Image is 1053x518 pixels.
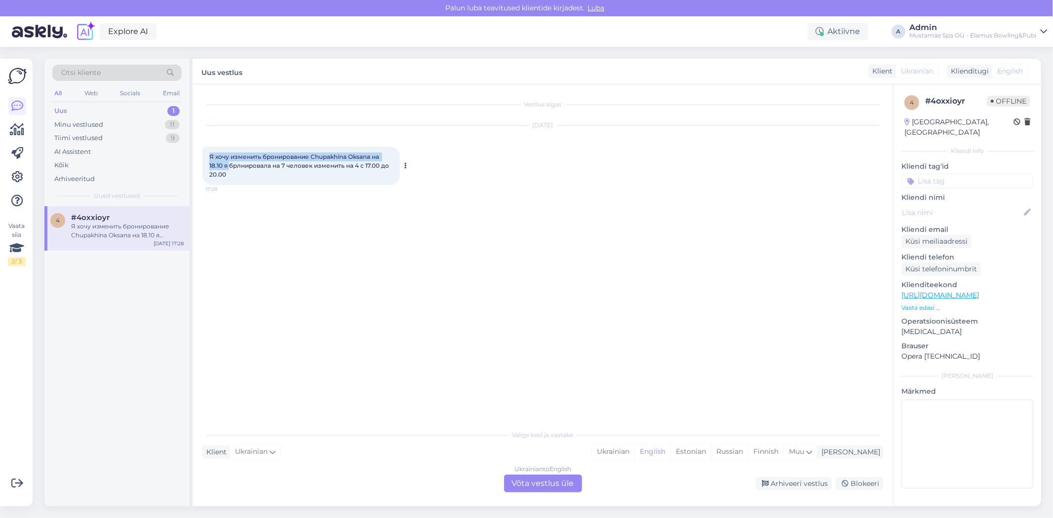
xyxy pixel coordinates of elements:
[585,3,608,12] span: Luba
[748,444,783,459] div: Finnish
[514,465,571,474] div: Ukrainian to English
[592,444,634,459] div: Ukrainian
[8,67,27,85] img: Askly Logo
[8,222,26,266] div: Vaata siia
[8,257,26,266] div: 2 / 3
[987,96,1030,107] span: Offline
[202,431,883,440] div: Valige keel ja vastake
[61,68,101,78] span: Otsi kliente
[892,25,905,38] div: A
[901,147,1033,155] div: Kliendi info
[925,95,987,107] div: # 4oxxioyr
[71,213,110,222] span: #4oxxioyr
[901,280,1033,290] p: Klienditeekond
[904,117,1014,138] div: [GEOGRAPHIC_DATA], [GEOGRAPHIC_DATA]
[205,185,242,193] span: 17:28
[901,316,1033,327] p: Operatsioonisüsteem
[202,100,883,109] div: Vestlus algas
[909,24,1036,32] div: Admin
[901,174,1033,188] input: Lisa tag
[901,303,1033,312] p: Vaata edasi ...
[118,87,142,100] div: Socials
[901,386,1033,397] p: Märkmed
[54,174,95,184] div: Arhiveeritud
[670,444,711,459] div: Estonian
[901,341,1033,351] p: Brauser
[836,477,883,490] div: Blokeeri
[901,161,1033,172] p: Kliendi tag'id
[901,291,979,299] a: [URL][DOMAIN_NAME]
[94,191,140,200] span: Uued vestlused
[54,133,103,143] div: Tiimi vestlused
[808,23,868,40] div: Aktiivne
[909,24,1047,39] a: AdminMustamäe Spa OÜ - Elamus Bowling&Pubi
[235,446,268,457] span: Ukrainian
[868,66,893,76] div: Klient
[100,23,156,40] a: Explore AI
[166,133,180,143] div: 9
[711,444,748,459] div: Russian
[909,32,1036,39] div: Mustamäe Spa OÜ - Elamus Bowling&Pubi
[902,207,1022,218] input: Lisa nimi
[818,447,880,457] div: [PERSON_NAME]
[901,262,981,276] div: Küsi telefoninumbrit
[165,120,180,130] div: 11
[54,120,103,130] div: Minu vestlused
[54,160,69,170] div: Kõik
[901,327,1033,337] p: [MEDICAL_DATA]
[209,153,390,178] span: Я хочу изменить бронирование Chupakhina Oksana на 18.10 я брлнировала на 7 человек изменить на 4 ...
[634,444,670,459] div: English
[54,147,91,157] div: AI Assistent
[75,21,96,42] img: explore-ai
[901,224,1033,235] p: Kliendi email
[201,65,242,78] label: Uus vestlus
[54,106,67,116] div: Uus
[901,235,972,248] div: Küsi meiliaadressi
[202,447,227,457] div: Klient
[901,252,1033,262] p: Kliendi telefon
[71,222,184,240] div: Я хочу изменить бронирование Chupakhina Oksana на 18.10 я брлнировала на 7 человек изменить на 4 ...
[504,475,582,492] div: Võta vestlus üle
[56,217,60,224] span: 4
[52,87,64,100] div: All
[901,351,1033,362] p: Opera [TECHNICAL_ID]
[202,121,883,130] div: [DATE]
[82,87,100,100] div: Web
[167,106,180,116] div: 1
[997,66,1023,76] span: English
[901,66,934,76] span: Ukrainian
[901,371,1033,380] div: [PERSON_NAME]
[901,192,1033,203] p: Kliendi nimi
[161,87,182,100] div: Email
[947,66,989,76] div: Klienditugi
[789,447,804,456] span: Muu
[756,477,832,490] div: Arhiveeri vestlus
[910,99,914,106] span: 4
[154,240,184,247] div: [DATE] 17:28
